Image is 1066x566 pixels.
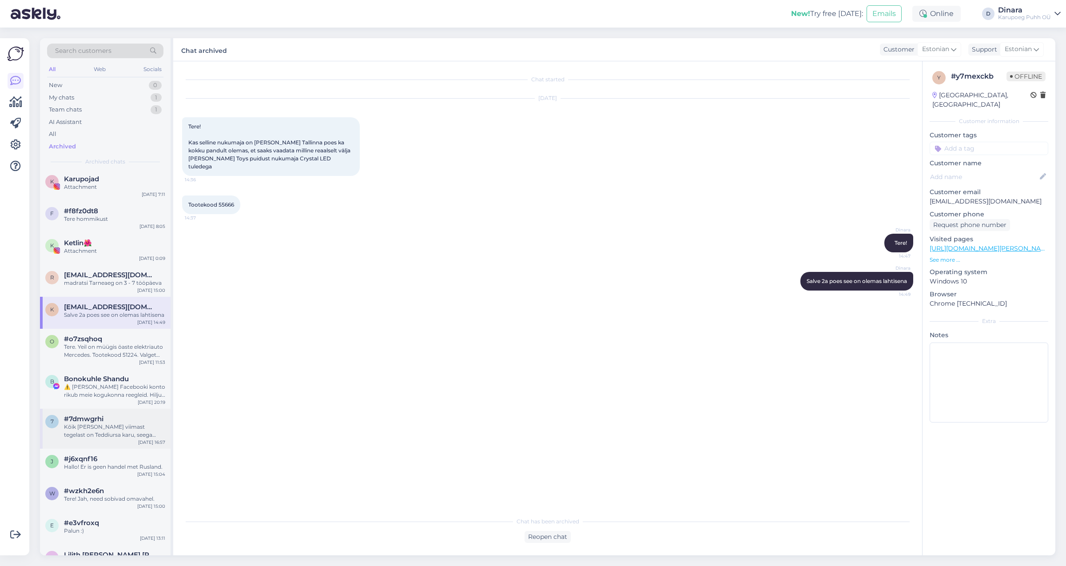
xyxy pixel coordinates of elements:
[930,299,1048,308] p: Chrome [TECHNICAL_ID]
[1006,72,1046,81] span: Offline
[50,338,54,345] span: o
[140,535,165,542] div: [DATE] 13:11
[998,7,1051,14] div: Dinara
[877,291,911,298] span: 14:49
[998,7,1061,21] a: DinaraKarupoeg Puhh OÜ
[138,439,165,446] div: [DATE] 16:57
[181,44,227,56] label: Chat archived
[64,495,165,503] div: Tere! Jah, need sobivad omavahel.
[64,335,102,343] span: #o7zsqhoq
[64,343,165,359] div: Tere. Yeil on müügis öaste elektriauto Mercedes. Tootekood 51224. Valget värvi. Küsimus kas teil ...
[930,244,1052,252] a: [URL][DOMAIN_NAME][PERSON_NAME]
[64,383,165,399] div: ⚠️ [PERSON_NAME] Facebooki konto rikub meie kogukonna reegleid. Hiljuti on meie süsteem saanud ka...
[49,81,62,90] div: New
[64,247,165,255] div: Attachment
[64,175,99,183] span: Karupojad
[64,215,165,223] div: Tere hommikust
[64,463,165,471] div: Hallo! Er is geen handel met Rusland.
[137,503,165,510] div: [DATE] 15:00
[930,131,1048,140] p: Customer tags
[151,105,162,114] div: 1
[50,522,54,529] span: e
[930,219,1010,231] div: Request phone number
[139,223,165,230] div: [DATE] 8:05
[139,255,165,262] div: [DATE] 0:09
[880,45,915,54] div: Customer
[930,290,1048,299] p: Browser
[51,554,54,561] span: L
[877,265,911,271] span: Dinara
[64,207,98,215] span: #f8fz0dt8
[149,81,162,90] div: 0
[49,118,82,127] div: AI Assistant
[137,471,165,478] div: [DATE] 15:04
[930,235,1048,244] p: Visited pages
[50,210,54,217] span: f
[64,271,156,279] span: riinalaurimaa@gmail.com
[137,319,165,326] div: [DATE] 14:49
[185,215,218,221] span: 14:37
[185,176,218,183] span: 14:36
[930,331,1048,340] p: Notes
[49,142,76,151] div: Archived
[930,317,1048,325] div: Extra
[151,93,162,102] div: 1
[49,130,56,139] div: All
[912,6,961,22] div: Online
[930,256,1048,264] p: See more ...
[64,303,156,311] span: kreete_k@hotmail.com
[930,172,1038,182] input: Add name
[877,227,911,233] span: Dinara
[937,74,941,81] span: y
[7,45,24,62] img: Askly Logo
[51,418,54,425] span: 7
[55,46,111,56] span: Search customers
[50,274,54,281] span: r
[64,183,165,191] div: Attachment
[51,458,53,465] span: j
[85,158,125,166] span: Archived chats
[64,423,165,439] div: Kõik [PERSON_NAME] viimast tegelast on Teddiursa karu, seega kahjuks Eevee ei ole enam saadaval.
[50,178,54,185] span: K
[64,239,92,247] span: Ketlin🌺
[930,187,1048,197] p: Customer email
[139,359,165,366] div: [DATE] 11:53
[930,267,1048,277] p: Operating system
[951,71,1006,82] div: # y7mexckb
[930,142,1048,155] input: Add a tag
[968,45,997,54] div: Support
[930,210,1048,219] p: Customer phone
[807,278,907,284] span: Salve 2a poes see on olemas lahtisena
[182,76,913,84] div: Chat started
[791,8,863,19] div: Try free [DATE]:
[930,277,1048,286] p: Windows 10
[64,487,104,495] span: #wzkh2e6n
[998,14,1051,21] div: Karupoeg Puhh OÜ
[1005,44,1032,54] span: Estonian
[791,9,810,18] b: New!
[64,375,129,383] span: Bonokuhle Shandu
[138,399,165,406] div: [DATE] 20:19
[517,518,579,526] span: Chat has been archived
[930,117,1048,125] div: Customer information
[895,239,907,246] span: Tere!
[188,123,352,170] span: Tere! Kas selline nukumaja on [PERSON_NAME] Tallinna poes ka kokku pandult olemas, et saaks vaada...
[930,197,1048,206] p: [EMAIL_ADDRESS][DOMAIN_NAME]
[182,94,913,102] div: [DATE]
[877,253,911,259] span: 14:47
[49,93,74,102] div: My chats
[188,201,234,208] span: Tootekood 55666
[142,64,163,75] div: Socials
[64,551,156,559] span: Lilith Sylvia Daisy Mühlberg
[64,455,97,463] span: #j6xqnf16
[50,242,54,249] span: K
[930,159,1048,168] p: Customer name
[64,279,165,287] div: madratsi Tarneaeg on 3 - 7 tööpäeva
[982,8,994,20] div: D
[142,191,165,198] div: [DATE] 7:11
[137,287,165,294] div: [DATE] 15:00
[49,490,55,497] span: w
[922,44,949,54] span: Estonian
[64,415,103,423] span: #7dmwgrhi
[92,64,107,75] div: Web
